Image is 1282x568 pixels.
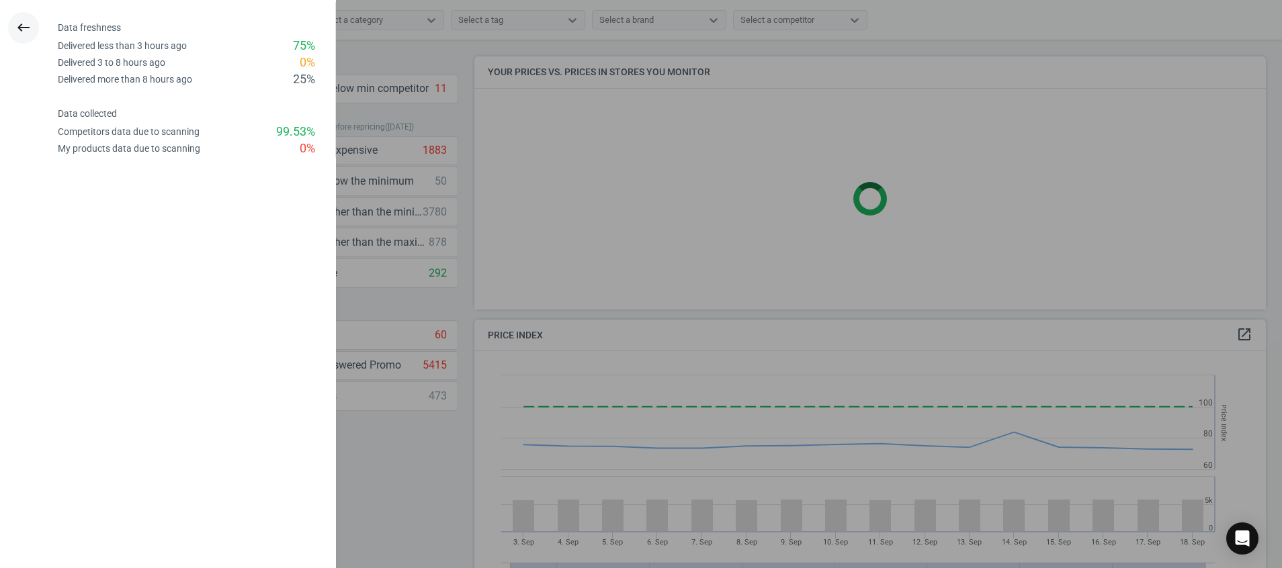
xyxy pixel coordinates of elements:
h4: Data collected [58,108,335,120]
div: 75 % [293,38,315,54]
div: Competitors data due to scanning [58,126,200,138]
div: 25 % [293,71,315,88]
button: keyboard_backspace [8,12,39,44]
div: Delivered more than 8 hours ago [58,73,192,86]
div: Delivered less than 3 hours ago [58,40,187,52]
div: My products data due to scanning [58,142,200,155]
div: Open Intercom Messenger [1226,522,1258,555]
h4: Data freshness [58,22,335,34]
div: 0 % [300,140,315,157]
div: 99.53 % [276,124,315,140]
div: Delivered 3 to 8 hours ago [58,56,165,69]
div: 0 % [300,54,315,71]
i: keyboard_backspace [15,19,32,36]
